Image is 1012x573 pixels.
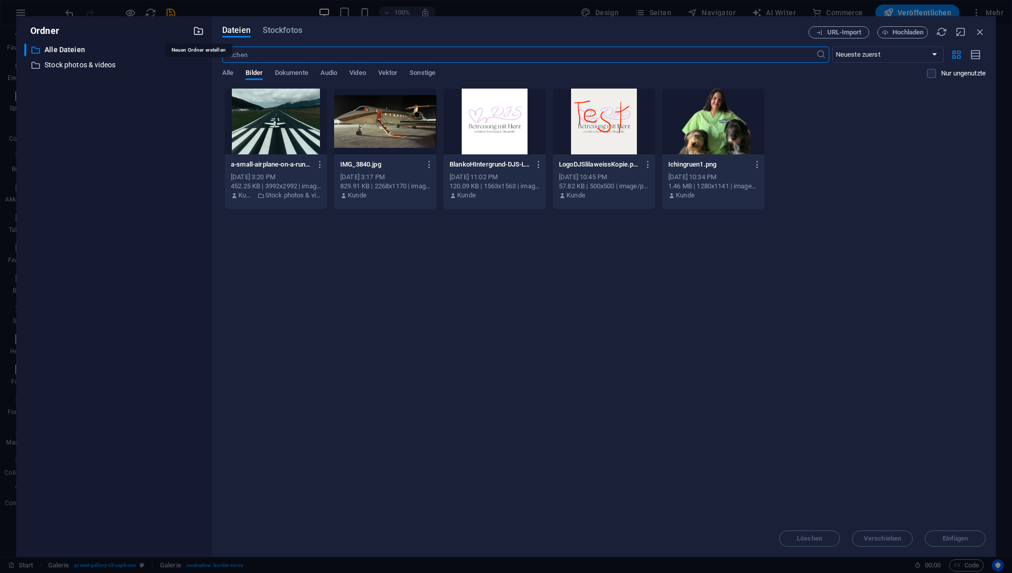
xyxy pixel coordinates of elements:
p: Alle Dateien [45,44,185,56]
span: Video [349,67,366,81]
i: Neu laden [936,26,947,37]
p: Zeigt nur Dateien an, die nicht auf der Website verwendet werden. Dateien, die während dieser Sit... [941,69,986,78]
div: [DATE] 10:45 PM [559,173,649,182]
div: 57.82 KB | 500x500 | image/png [559,182,649,191]
span: Stockfotos [263,24,302,36]
span: Audio [320,67,337,81]
span: Alle [222,67,233,81]
div: [DATE] 11:02 PM [450,173,540,182]
p: Kunde [457,191,476,200]
div: 829.91 KB | 2268x1170 | image/jpeg [340,182,430,191]
p: Kunde [566,191,585,200]
span: Vektor [378,67,398,81]
span: Dokumente [275,67,308,81]
span: Dateien [222,24,251,36]
div: [DATE] 10:34 PM [668,173,758,182]
span: Bilder [246,67,263,81]
p: Ichingruen1.png [668,160,749,169]
p: BlankoHIntergrund-DJS-Logo.jpg [450,160,530,169]
p: Stock photos & videos [45,59,185,71]
p: Ordner [24,24,59,37]
div: [DATE] 3:17 PM [340,173,430,182]
button: Hochladen [877,26,928,38]
button: URL-Import [808,26,869,38]
div: 120.09 KB | 1563x1563 | image/jpeg [450,182,540,191]
div: [DATE] 3:20 PM [231,173,321,182]
p: Stock photos & videos [265,191,321,200]
p: Kunde [238,191,254,200]
div: Stock photos & videos [24,59,204,71]
p: a-small-airplane-on-a-runway-ready-for-takeoff-with-scenic-mountains-in-the-background.jpeg [231,160,311,169]
i: Minimieren [955,26,966,37]
p: Kunde [676,191,695,200]
p: Kunde [348,191,367,200]
i: Schließen [975,26,986,37]
span: Sonstige [410,67,435,81]
input: Suchen [222,47,816,63]
span: URL-Import [827,29,862,35]
span: Hochladen [893,29,924,35]
div: Von: Kunde | Ordner: Stock photos & videos [231,191,321,200]
p: LogoDJSlilaweissKopie.png [559,160,639,169]
p: IMG_3840.jpg [340,160,421,169]
div: ​ [24,44,26,56]
div: 1.46 MB | 1280x1141 | image/png [668,182,758,191]
div: 452.25 KB | 3992x2992 | image/jpeg [231,182,321,191]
